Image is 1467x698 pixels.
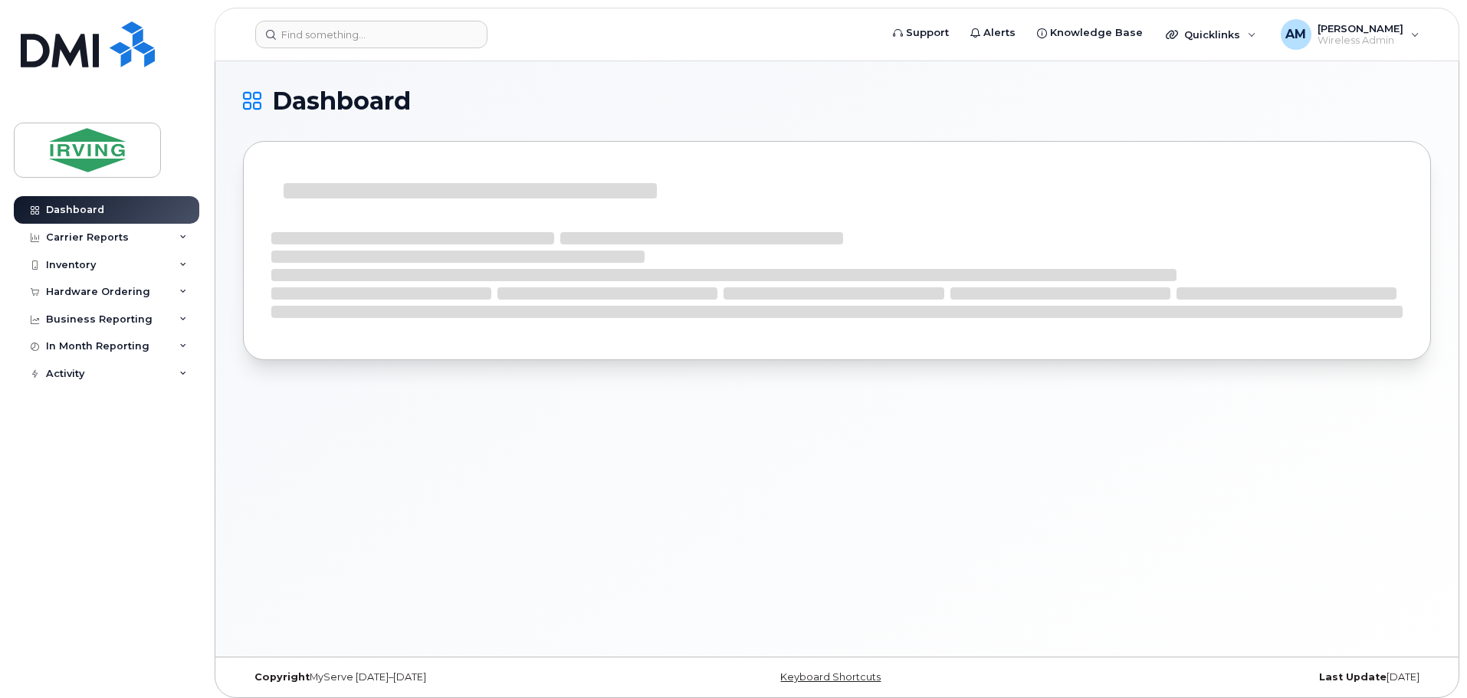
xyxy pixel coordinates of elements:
strong: Copyright [254,671,310,683]
span: Dashboard [272,90,411,113]
a: Keyboard Shortcuts [780,671,881,683]
div: [DATE] [1035,671,1431,683]
strong: Last Update [1319,671,1387,683]
div: MyServe [DATE]–[DATE] [243,671,639,683]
